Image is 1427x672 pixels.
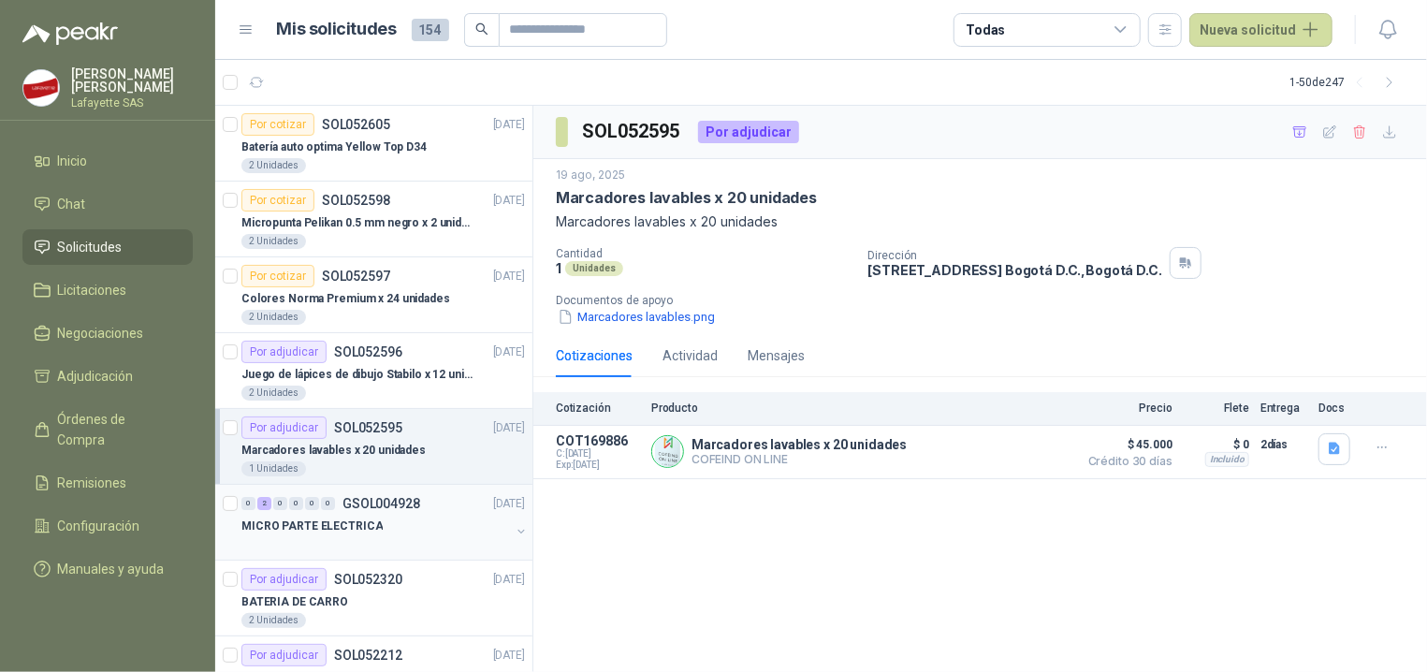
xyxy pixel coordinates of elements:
[58,409,175,450] span: Órdenes de Compra
[241,189,314,212] div: Por cotizar
[334,345,402,358] p: SOL052596
[22,315,193,351] a: Negociaciones
[556,460,640,471] span: Exp: [DATE]
[22,508,193,544] a: Configuración
[556,212,1405,232] p: Marcadores lavables x 20 unidades
[241,386,306,401] div: 2 Unidades
[71,67,193,94] p: [PERSON_NAME] [PERSON_NAME]
[58,366,134,387] span: Adjudicación
[1189,13,1332,47] button: Nueva solicitud
[289,497,303,510] div: 0
[556,294,1420,307] p: Documentos de apoyo
[1260,433,1307,456] p: 2 días
[556,307,717,327] button: Marcadores lavables.png
[556,433,640,448] p: COT169886
[22,143,193,179] a: Inicio
[241,644,327,666] div: Por adjudicar
[58,280,127,300] span: Licitaciones
[493,571,525,589] p: [DATE]
[241,518,383,535] p: MICRO PARTE ELECTRICA
[22,272,193,308] a: Licitaciones
[71,97,193,109] p: Lafayette SAS
[321,497,335,510] div: 0
[241,265,314,287] div: Por cotizar
[215,257,532,333] a: Por cotizarSOL052597[DATE] Colores Norma Premium x 24 unidades2 Unidades
[241,234,306,249] div: 2 Unidades
[334,573,402,586] p: SOL052320
[215,333,532,409] a: Por adjudicarSOL052596[DATE] Juego de lápices de dibujo Stabilo x 12 unidades2 Unidades
[556,345,633,366] div: Cotizaciones
[493,116,525,134] p: [DATE]
[342,497,420,510] p: GSOL004928
[215,106,532,182] a: Por cotizarSOL052605[DATE] Batería auto optima Yellow Top D342 Unidades
[22,551,193,587] a: Manuales y ayuda
[322,270,390,283] p: SOL052597
[241,568,327,591] div: Por adjudicar
[277,16,397,43] h1: Mis solicitudes
[241,442,426,460] p: Marcadores lavables x 20 unidades
[241,613,306,628] div: 2 Unidades
[565,261,623,276] div: Unidades
[241,290,450,308] p: Colores Norma Premium x 24 unidades
[475,22,488,36] span: search
[241,593,348,611] p: BATERIA DE CARRO
[1079,456,1172,467] span: Crédito 30 días
[22,186,193,222] a: Chat
[241,461,306,476] div: 1 Unidades
[22,358,193,394] a: Adjudicación
[22,465,193,501] a: Remisiones
[241,366,474,384] p: Juego de lápices de dibujo Stabilo x 12 unidades
[215,561,532,636] a: Por adjudicarSOL052320[DATE] BATERIA DE CARRO2 Unidades
[867,249,1161,262] p: Dirección
[692,437,907,452] p: Marcadores lavables x 20 unidades
[1289,67,1405,97] div: 1 - 50 de 247
[1260,402,1307,415] p: Entrega
[273,497,287,510] div: 0
[867,262,1161,278] p: [STREET_ADDRESS] Bogotá D.C. , Bogotá D.C.
[412,19,449,41] span: 154
[322,194,390,207] p: SOL052598
[556,188,817,208] p: Marcadores lavables x 20 unidades
[241,214,474,232] p: Micropunta Pelikan 0.5 mm negro x 2 unidades
[698,121,799,143] div: Por adjudicar
[22,229,193,265] a: Solicitudes
[493,343,525,361] p: [DATE]
[305,497,319,510] div: 0
[58,194,86,214] span: Chat
[58,237,123,257] span: Solicitudes
[215,409,532,485] a: Por adjudicarSOL052595[DATE] Marcadores lavables x 20 unidades1 Unidades
[257,497,271,510] div: 2
[241,341,327,363] div: Por adjudicar
[241,492,529,552] a: 0 2 0 0 0 0 GSOL004928[DATE] MICRO PARTE ELECTRICA
[58,473,127,493] span: Remisiones
[241,497,255,510] div: 0
[748,345,805,366] div: Mensajes
[1079,402,1172,415] p: Precio
[1318,402,1356,415] p: Docs
[334,649,402,662] p: SOL052212
[493,419,525,437] p: [DATE]
[493,192,525,210] p: [DATE]
[241,139,427,156] p: Batería auto optima Yellow Top D34
[22,22,118,45] img: Logo peakr
[556,402,640,415] p: Cotización
[556,260,561,276] p: 1
[651,402,1068,415] p: Producto
[334,421,402,434] p: SOL052595
[966,20,1005,40] div: Todas
[215,182,532,257] a: Por cotizarSOL052598[DATE] Micropunta Pelikan 0.5 mm negro x 2 unidades2 Unidades
[583,117,683,146] h3: SOL052595
[556,448,640,460] span: C: [DATE]
[23,70,59,106] img: Company Logo
[1205,452,1249,467] div: Incluido
[58,559,165,579] span: Manuales y ayuda
[493,647,525,665] p: [DATE]
[241,158,306,173] div: 2 Unidades
[58,516,140,536] span: Configuración
[241,310,306,325] div: 2 Unidades
[58,323,144,343] span: Negociaciones
[493,268,525,285] p: [DATE]
[1079,433,1172,456] span: $ 45.000
[322,118,390,131] p: SOL052605
[241,416,327,439] div: Por adjudicar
